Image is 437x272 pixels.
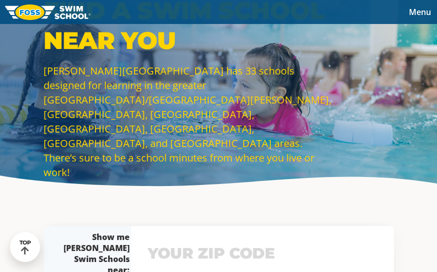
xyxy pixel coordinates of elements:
div: TOP [20,239,31,255]
span: Menu [409,6,431,17]
button: Toggle navigation [403,4,437,19]
p: [PERSON_NAME][GEOGRAPHIC_DATA] has 33 schools designed for learning in the greater [GEOGRAPHIC_DA... [44,63,334,179]
input: YOUR ZIP CODE [145,239,380,268]
img: FOSS Swim School Logo [5,4,91,20]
